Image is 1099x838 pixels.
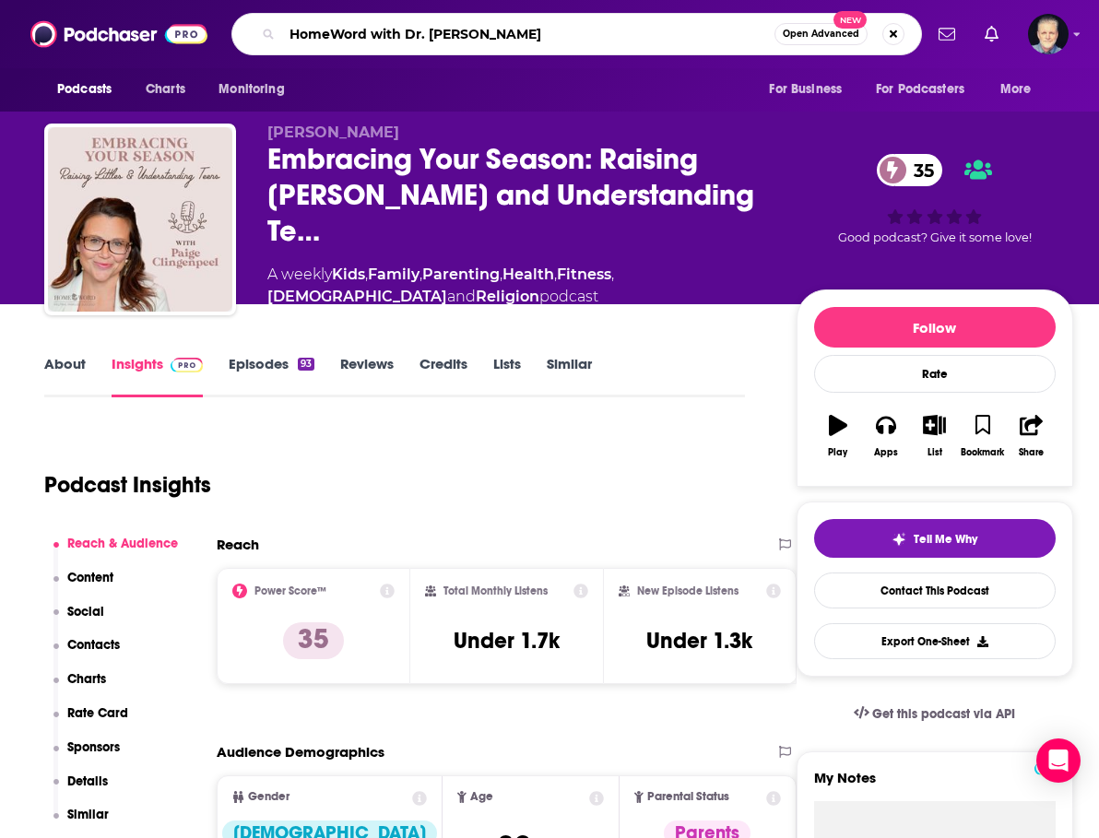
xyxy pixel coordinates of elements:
p: Content [67,570,113,585]
a: Reviews [340,355,394,397]
div: 35Good podcast? Give it some love! [797,124,1073,275]
a: Show notifications dropdown [931,18,963,50]
span: New [833,11,867,29]
div: List [928,447,942,458]
span: 35 [895,154,943,186]
img: tell me why sparkle [892,532,906,547]
button: open menu [44,72,136,107]
span: , [500,266,502,283]
div: A weekly podcast [267,264,767,308]
button: Content [53,570,114,604]
span: More [1000,77,1032,102]
a: Get this podcast via API [839,691,1031,737]
span: Monitoring [219,77,284,102]
p: Details [67,773,108,789]
button: Reach & Audience [53,536,179,570]
span: , [554,266,557,283]
a: Show notifications dropdown [977,18,1006,50]
a: Parenting [422,266,500,283]
a: Episodes93 [229,355,314,397]
button: Show profile menu [1028,14,1069,54]
button: Contacts [53,637,121,671]
h1: Podcast Insights [44,471,211,499]
div: Share [1019,447,1044,458]
h2: Total Monthly Listens [443,584,548,597]
button: tell me why sparkleTell Me Why [814,519,1056,558]
div: Bookmark [961,447,1004,458]
button: Play [814,403,862,469]
a: Kids [332,266,365,283]
p: Sponsors [67,739,120,755]
button: Charts [53,671,107,705]
a: 35 [877,154,943,186]
div: Apps [874,447,898,458]
a: Credits [420,355,467,397]
span: Logged in as JonesLiterary [1028,14,1069,54]
div: Open Intercom Messenger [1036,738,1081,783]
button: Rate Card [53,705,129,739]
label: My Notes [814,769,1056,801]
h3: Under 1.7k [454,627,560,655]
button: Open AdvancedNew [774,23,868,45]
span: Podcasts [57,77,112,102]
a: InsightsPodchaser Pro [112,355,203,397]
span: , [611,266,614,283]
a: Religion [476,288,539,305]
span: Good podcast? Give it some love! [838,230,1032,244]
a: Similar [547,355,592,397]
div: Play [828,447,847,458]
button: List [910,403,958,469]
button: Social [53,604,105,638]
p: Similar [67,807,109,822]
button: Details [53,773,109,808]
img: Podchaser Pro [171,358,203,372]
img: Podchaser Pro [1034,761,1067,775]
a: About [44,355,86,397]
span: Parental Status [647,791,729,803]
button: Export One-Sheet [814,623,1056,659]
img: User Profile [1028,14,1069,54]
a: Lists [493,355,521,397]
a: [DEMOGRAPHIC_DATA] [267,288,447,305]
span: Tell Me Why [914,532,977,547]
button: Sponsors [53,739,121,773]
button: Follow [814,307,1056,348]
p: Contacts [67,637,120,653]
span: and [447,288,476,305]
h2: Reach [217,536,259,553]
button: open menu [987,72,1055,107]
p: Charts [67,671,106,687]
span: For Business [769,77,842,102]
img: Embracing Your Season: Raising Littles and Understanding Teens with Paige Clingenpeel [48,127,232,312]
h2: Power Score™ [254,584,326,597]
button: Apps [862,403,910,469]
span: Open Advanced [783,30,859,39]
button: Share [1007,403,1055,469]
span: For Podcasters [876,77,964,102]
p: Rate Card [67,705,128,721]
p: Social [67,604,104,620]
button: Bookmark [959,403,1007,469]
button: open menu [206,72,308,107]
span: , [420,266,422,283]
a: Charts [134,72,196,107]
h2: New Episode Listens [637,584,739,597]
h2: Audience Demographics [217,743,384,761]
button: open menu [756,72,865,107]
span: Gender [248,791,290,803]
div: Rate [814,355,1056,393]
button: open menu [864,72,991,107]
p: Reach & Audience [67,536,178,551]
span: Charts [146,77,185,102]
input: Search podcasts, credits, & more... [282,19,774,49]
span: Get this podcast via API [872,706,1015,722]
a: Family [368,266,420,283]
a: Pro website [1034,758,1067,775]
span: Age [470,791,493,803]
img: Podchaser - Follow, Share and Rate Podcasts [30,17,207,52]
p: 35 [283,622,344,659]
div: 93 [298,358,314,371]
a: Fitness [557,266,611,283]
